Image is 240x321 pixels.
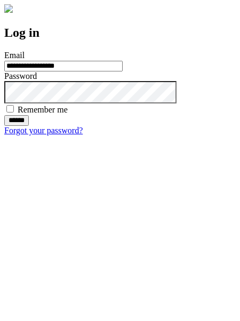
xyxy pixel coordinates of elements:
h2: Log in [4,26,236,40]
label: Remember me [18,105,68,114]
label: Email [4,51,25,60]
img: logo-4e3dc11c47720685a147b03b5a06dd966a58ff35d612b21f08c02c0306f2b779.png [4,4,13,13]
label: Password [4,71,37,81]
a: Forgot your password? [4,126,83,135]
